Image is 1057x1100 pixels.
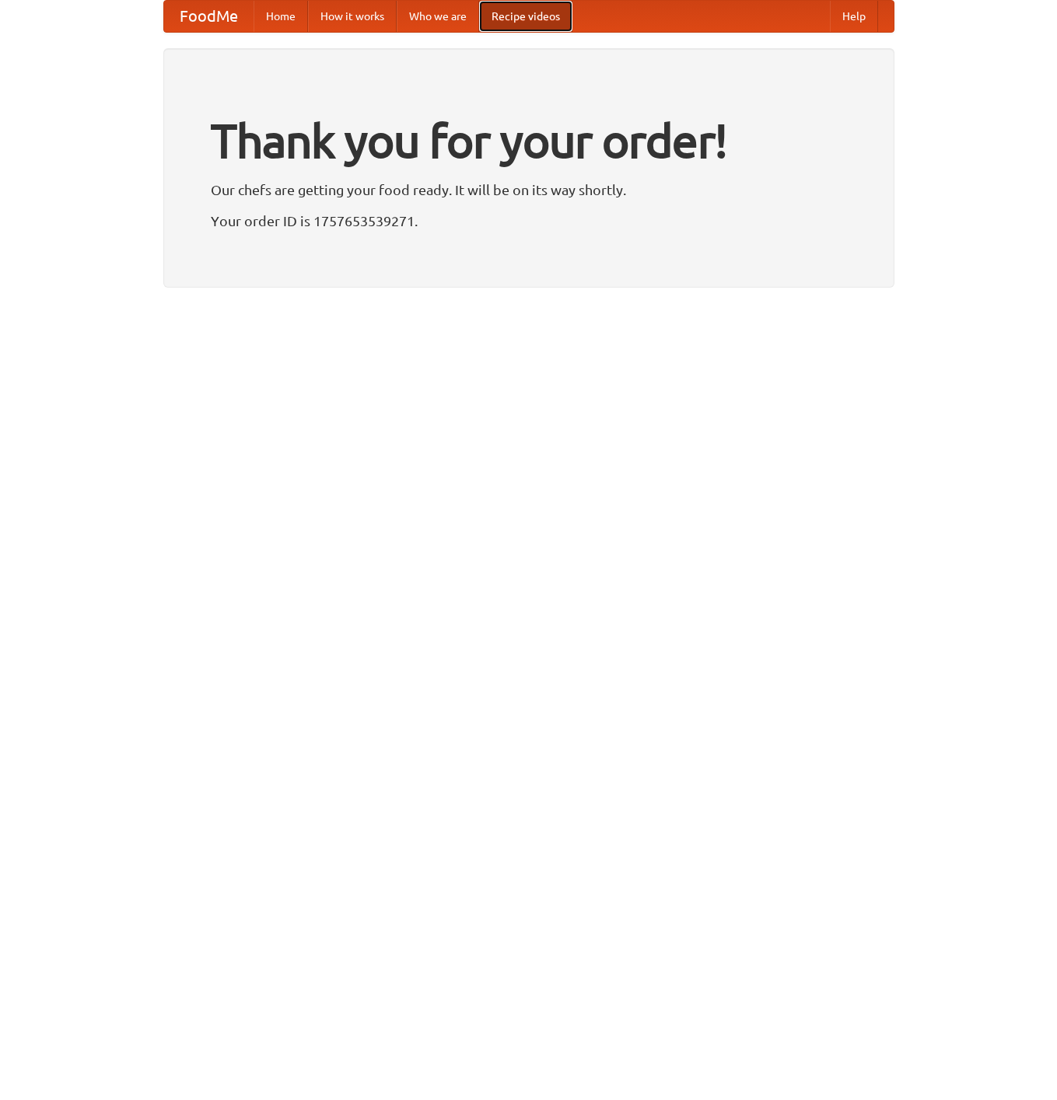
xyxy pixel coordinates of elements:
[164,1,254,32] a: FoodMe
[397,1,479,32] a: Who we are
[479,1,572,32] a: Recipe videos
[211,209,847,232] p: Your order ID is 1757653539271.
[254,1,308,32] a: Home
[308,1,397,32] a: How it works
[211,103,847,178] h1: Thank you for your order!
[211,178,847,201] p: Our chefs are getting your food ready. It will be on its way shortly.
[830,1,878,32] a: Help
